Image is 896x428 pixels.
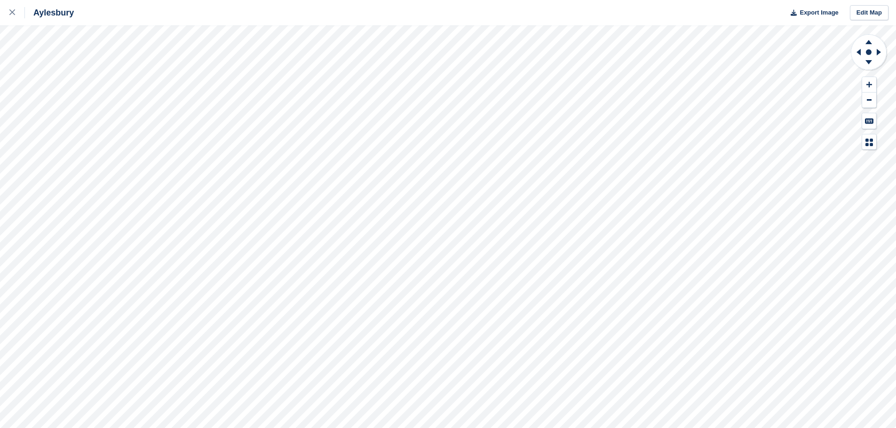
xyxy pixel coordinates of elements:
button: Map Legend [862,134,876,150]
button: Keyboard Shortcuts [862,113,876,129]
span: Export Image [800,8,838,17]
button: Zoom In [862,77,876,93]
button: Export Image [785,5,839,21]
a: Edit Map [850,5,888,21]
div: Aylesbury [25,7,74,18]
button: Zoom Out [862,93,876,108]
